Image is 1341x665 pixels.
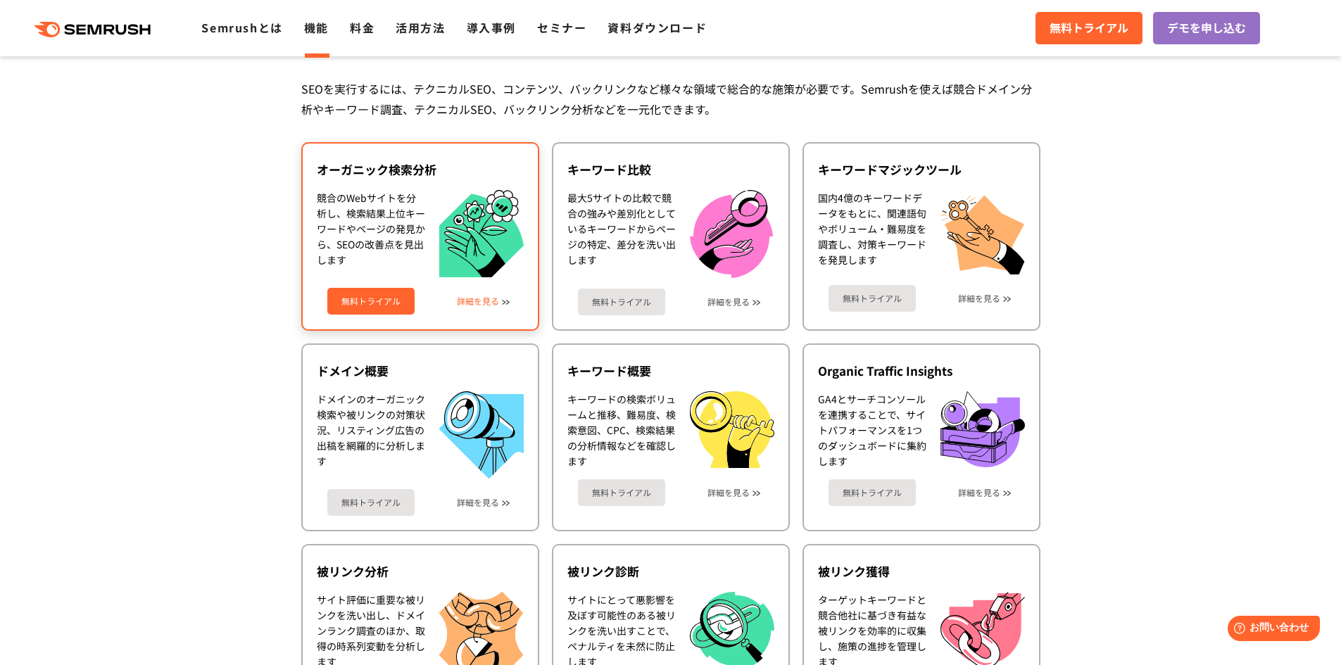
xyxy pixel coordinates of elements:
[567,391,676,469] div: キーワードの検索ボリュームと推移、難易度、検索意図、CPC、検索結果の分析情報などを確認します
[457,296,499,306] a: 詳細を見る
[818,362,1025,379] div: Organic Traffic Insights
[578,479,665,506] a: 無料トライアル
[940,391,1025,467] img: Organic Traffic Insights
[818,190,926,274] div: 国内4億のキーワードデータをもとに、関連語句やボリューム・難易度を調査し、対策キーワードを発見します
[707,297,750,307] a: 詳細を見る
[958,293,1000,303] a: 詳細を見る
[707,488,750,498] a: 詳細を見る
[1216,610,1326,650] iframe: Help widget launcher
[690,190,773,278] img: キーワード比較
[304,19,329,36] a: 機能
[457,498,499,507] a: 詳細を見る
[301,79,1040,120] div: SEOを実行するには、テクニカルSEO、コンテンツ、バックリンクなど様々な領域で総合的な施策が必要です。Semrushを使えば競合ドメイン分析やキーワード調査、テクニカルSEO、バックリンク分析...
[818,391,926,469] div: GA4とサーチコンソールを連携することで、サイトパフォーマンスを1つのダッシュボードに集約します
[607,19,707,36] a: 資料ダウンロード
[317,161,524,178] div: オーガニック検索分析
[537,19,586,36] a: セミナー
[829,479,916,506] a: 無料トライアル
[940,190,1025,274] img: キーワードマジックツール
[396,19,445,36] a: 活用方法
[467,19,516,36] a: 導入事例
[567,362,774,379] div: キーワード概要
[327,288,415,315] a: 無料トライアル
[567,563,774,580] div: 被リンク診断
[958,488,1000,498] a: 詳細を見る
[567,190,676,278] div: 最大5サイトの比較で競合の強みや差別化としているキーワードからページの特定、差分を洗い出します
[439,391,524,479] img: ドメイン概要
[439,190,524,278] img: オーガニック検索分析
[201,19,282,36] a: Semrushとは
[829,285,916,312] a: 無料トライアル
[818,563,1025,580] div: 被リンク獲得
[317,391,425,479] div: ドメインのオーガニック検索や被リンクの対策状況、リスティング広告の出稿を網羅的に分析します
[690,391,774,468] img: キーワード概要
[1035,12,1142,44] a: 無料トライアル
[567,161,774,178] div: キーワード比較
[317,563,524,580] div: 被リンク分析
[350,19,374,36] a: 料金
[317,362,524,379] div: ドメイン概要
[1153,12,1260,44] a: デモを申し込む
[578,289,665,315] a: 無料トライアル
[317,190,425,278] div: 競合のWebサイトを分析し、検索結果上位キーワードやページの発見から、SEOの改善点を見出します
[818,161,1025,178] div: キーワードマジックツール
[1167,19,1246,37] span: デモを申し込む
[1050,19,1128,37] span: 無料トライアル
[327,489,415,516] a: 無料トライアル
